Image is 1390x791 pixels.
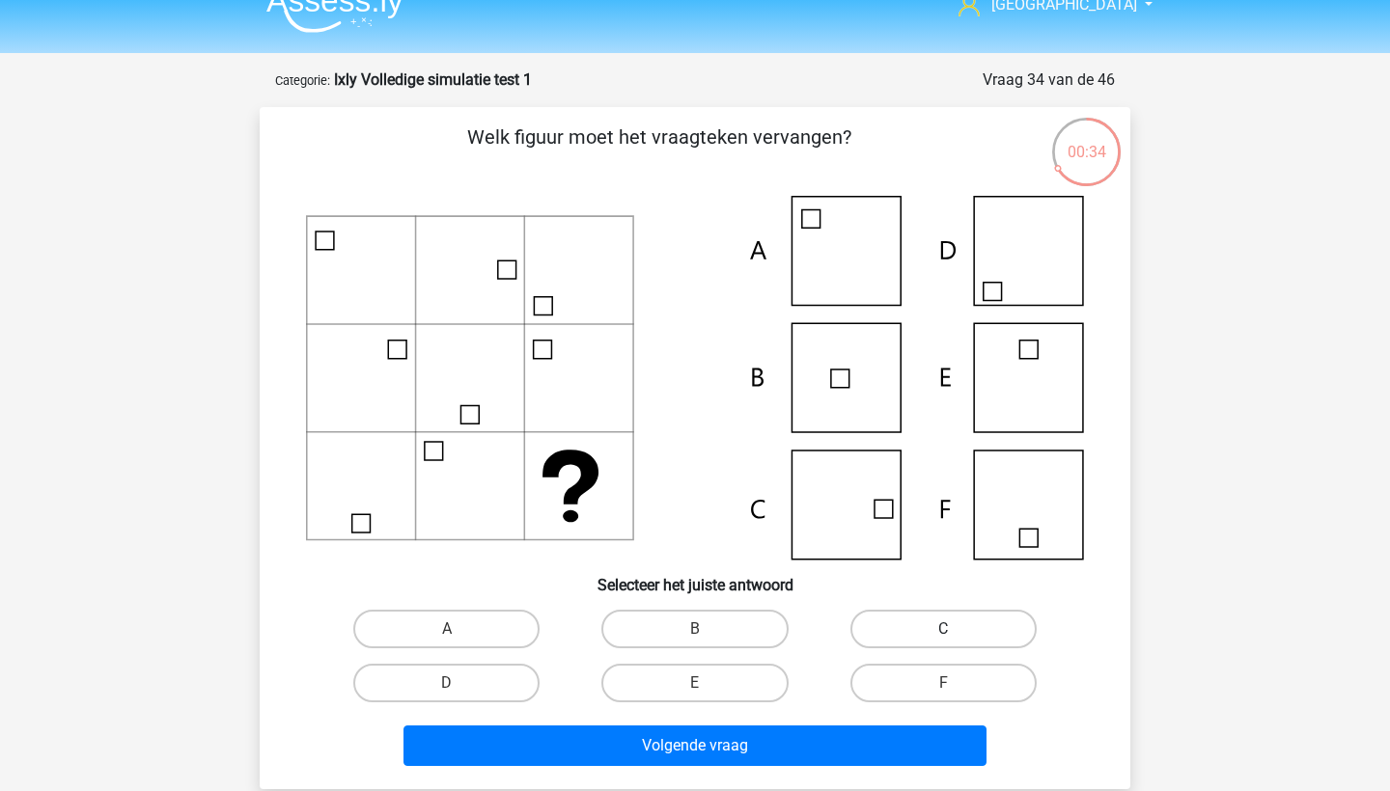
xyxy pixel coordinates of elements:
[353,610,540,648] label: A
[275,73,330,88] small: Categorie:
[291,123,1027,180] p: Welk figuur moet het vraagteken vervangen?
[850,610,1037,648] label: C
[353,664,540,702] label: D
[850,664,1037,702] label: F
[334,70,532,89] strong: Ixly Volledige simulatie test 1
[403,725,987,766] button: Volgende vraag
[983,68,1115,92] div: Vraag 34 van de 46
[1050,116,1123,164] div: 00:34
[291,560,1099,594] h6: Selecteer het juiste antwoord
[601,610,788,648] label: B
[601,664,788,702] label: E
